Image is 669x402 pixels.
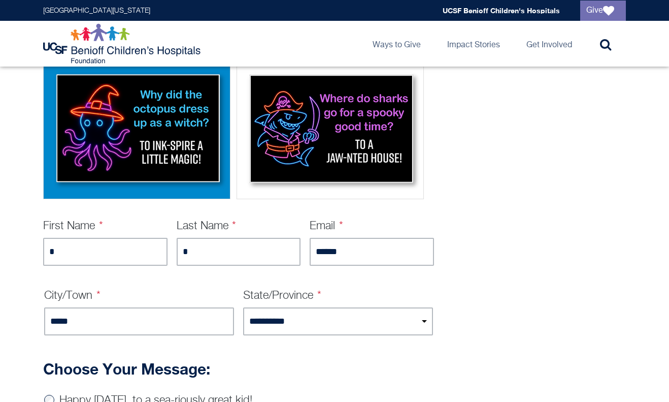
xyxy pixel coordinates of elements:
a: [GEOGRAPHIC_DATA][US_STATE] [43,7,150,14]
img: Octopus [47,68,227,193]
label: City/Town [44,290,101,301]
strong: Choose Your Message: [43,360,210,378]
a: UCSF Benioff Children's Hospitals [443,6,560,15]
a: Give [580,1,626,21]
label: First Name [43,221,103,232]
a: Get Involved [518,21,580,67]
label: Last Name [177,221,237,232]
div: Octopus [43,65,230,199]
div: Shark [237,65,424,199]
img: Logo for UCSF Benioff Children's Hospitals Foundation [43,23,203,64]
a: Ways to Give [364,21,429,67]
img: Shark [240,68,420,193]
a: Impact Stories [439,21,508,67]
label: State/Province [243,290,321,301]
label: Email [310,221,343,232]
